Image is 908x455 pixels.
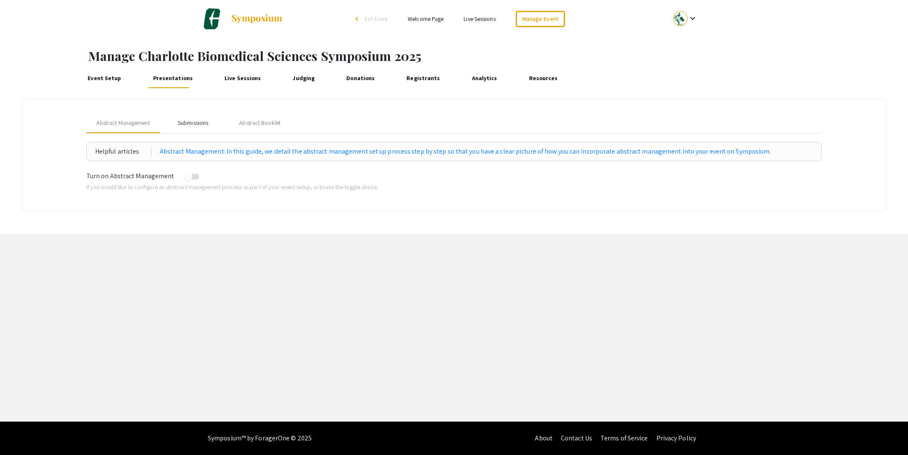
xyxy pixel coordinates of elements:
[656,434,696,442] a: Privacy Policy
[561,434,592,442] a: Contact Us
[527,68,560,88] a: Resources
[469,68,499,88] a: Analytics
[290,68,317,88] a: Judging
[6,417,35,449] iframe: Chat
[408,15,444,23] a: Welcome Page
[178,119,208,127] div: Submissions
[208,422,312,455] div: Symposium™ by ForagerOne © 2025
[365,15,388,23] span: Exit Event
[516,11,565,27] a: Manage Event
[151,68,195,88] a: Presentations
[86,172,174,180] span: Turn on Abstract Management
[202,8,222,29] img: Charlotte Biomedical Sciences Symposium 2025
[86,182,822,192] p: If you would like to configure an abstract management process as part of your event setup, activa...
[86,68,124,88] a: Event Setup
[160,147,771,157] a: Abstract Management: In this guide, we detail the abstract management set up process step by step...
[231,14,283,24] img: Symposium by ForagerOne
[222,68,263,88] a: Live Sessions
[344,68,377,88] a: Donations
[404,68,442,88] a: Registrants
[96,119,150,127] span: Abstract Management
[664,9,706,28] button: Expand account dropdown
[95,147,151,157] div: Helpful articles
[600,434,648,442] a: Terms of Service
[356,16,361,21] div: arrow_back_ios
[202,8,283,29] a: Charlotte Biomedical Sciences Symposium 2025
[688,13,698,23] mat-icon: Expand account dropdown
[88,48,908,63] h1: Manage Charlotte Biomedical Sciences Symposium 2025
[535,434,552,442] a: About
[239,119,280,127] div: Abstract Booklet
[464,15,495,23] a: Live Sessions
